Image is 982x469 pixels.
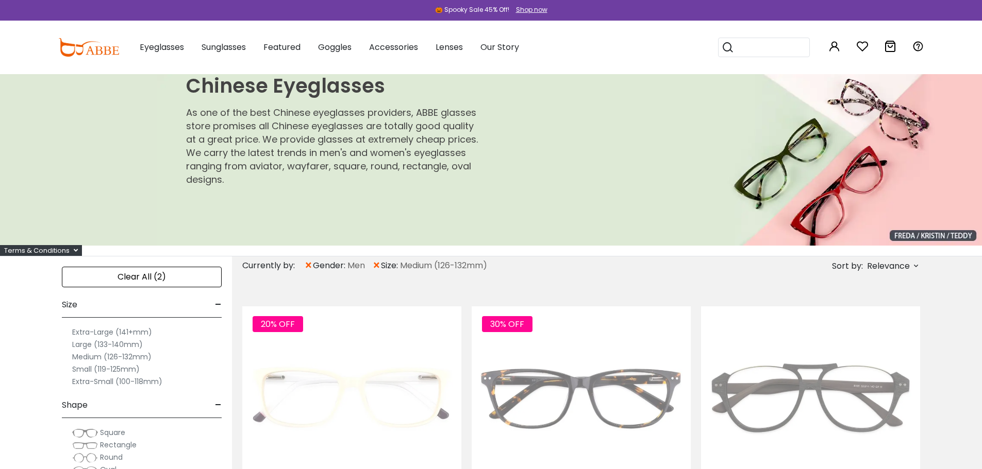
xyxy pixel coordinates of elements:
span: Square [100,427,125,438]
span: Our Story [480,41,519,53]
span: × [304,256,313,275]
img: Round.png [72,453,98,463]
span: Relevance [867,257,910,275]
span: Goggles [318,41,352,53]
span: Rectangle [100,440,137,450]
span: 30% OFF [482,316,532,332]
span: - [215,292,222,317]
span: Size [62,292,77,317]
div: Shop now [516,5,547,14]
h1: Chinese Eyeglasses [186,74,483,98]
span: - [215,393,222,418]
label: Extra-Large (141+mm) [72,326,152,338]
span: Sunglasses [202,41,246,53]
span: 20% OFF [253,316,303,332]
img: Rectangle.png [72,440,98,450]
label: Extra-Small (100-118mm) [72,375,162,388]
span: Eyeglasses [140,41,184,53]
span: size: [381,259,400,272]
p: As one of the best Chinese eyeglasses providers, ABBE glasses store promises all Chinese eyeglass... [186,106,483,186]
span: Medium (126-132mm) [400,259,487,272]
label: Medium (126-132mm) [72,351,152,363]
span: gender: [313,259,347,272]
div: Clear All (2) [62,267,222,287]
img: abbeglasses.com [58,38,119,57]
span: Sort by: [832,260,863,272]
span: Men [347,259,365,272]
span: Lenses [436,41,463,53]
span: Featured [263,41,301,53]
label: Large (133-140mm) [72,338,143,351]
div: 🎃 Spooky Sale 45% Off! [435,5,509,14]
label: Small (119-125mm) [72,363,140,375]
a: Shop now [511,5,547,14]
div: Currently by: [242,256,304,275]
span: Shape [62,393,88,418]
img: Square.png [72,428,98,438]
img: Chinese Eyeglasses [157,74,982,246]
span: Round [100,452,123,462]
span: Accessories [369,41,418,53]
span: × [372,256,381,275]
